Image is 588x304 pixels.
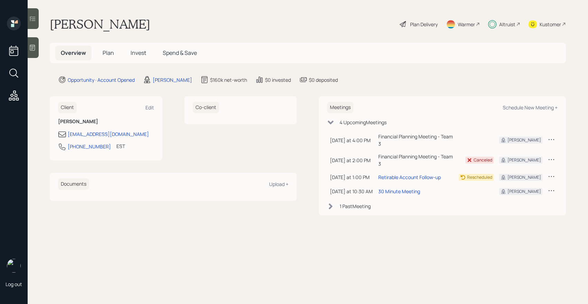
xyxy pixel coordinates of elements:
div: Financial Planning Meeting - Team 3 [378,153,453,167]
div: EST [116,143,125,150]
h1: [PERSON_NAME] [50,17,150,32]
div: 30 Minute Meeting [378,188,420,195]
div: Warmer [458,21,475,28]
div: [PHONE_NUMBER] [68,143,111,150]
span: Invest [131,49,146,57]
span: Spend & Save [163,49,197,57]
div: Log out [6,281,22,287]
div: $0 invested [265,76,291,84]
div: Canceled [474,157,492,163]
div: [DATE] at 2:00 PM [330,157,373,164]
div: Kustomer [540,21,561,28]
span: Overview [61,49,86,57]
div: [PERSON_NAME] [508,137,541,143]
div: 1 Past Meeting [340,203,371,210]
div: Schedule New Meeting + [503,104,558,111]
div: [PERSON_NAME] [508,174,541,180]
h6: Meetings [327,102,353,113]
div: Financial Planning Meeting - Team 3 [378,133,453,147]
h6: [PERSON_NAME] [58,119,154,125]
h6: Client [58,102,77,113]
div: [EMAIL_ADDRESS][DOMAIN_NAME] [68,130,149,138]
div: Altruist [499,21,515,28]
div: [PERSON_NAME] [508,157,541,163]
div: [DATE] at 1:00 PM [330,174,373,181]
div: Edit [145,104,154,111]
h6: Documents [58,178,89,190]
img: sami-boghos-headshot.png [7,259,21,273]
div: $160k net-worth [210,76,247,84]
div: [DATE] at 10:30 AM [330,188,373,195]
div: $0 deposited [309,76,338,84]
span: Plan [103,49,114,57]
div: 4 Upcoming Meeting s [340,119,387,126]
div: Opportunity · Account Opened [68,76,135,84]
div: Upload + [269,181,288,187]
div: [PERSON_NAME] [508,188,541,195]
h6: Co-client [193,102,219,113]
div: Retirable Account Follow-up [378,174,441,181]
div: [DATE] at 4:00 PM [330,137,373,144]
div: Plan Delivery [410,21,438,28]
div: [PERSON_NAME] [153,76,192,84]
div: Rescheduled [467,174,492,180]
